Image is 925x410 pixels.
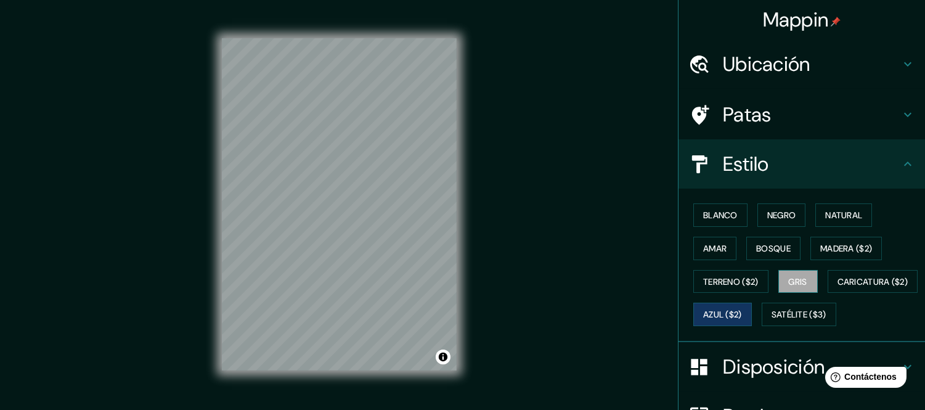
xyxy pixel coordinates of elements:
[678,90,925,139] div: Patas
[703,310,742,321] font: Azul ($2)
[828,270,918,293] button: Caricatura ($2)
[703,243,727,254] font: Amar
[815,203,872,227] button: Natural
[222,38,457,371] canvas: Mapa
[746,237,801,260] button: Bosque
[678,39,925,89] div: Ubicación
[756,243,791,254] font: Bosque
[693,237,736,260] button: Amar
[678,139,925,189] div: Estilo
[825,210,862,221] font: Natural
[757,203,806,227] button: Negro
[723,51,810,77] font: Ubicación
[436,350,450,364] button: Activar o desactivar atribución
[723,102,772,128] font: Patas
[723,151,769,177] font: Estilo
[723,354,825,380] font: Disposición
[831,17,841,27] img: pin-icon.png
[820,243,872,254] font: Madera ($2)
[762,303,836,326] button: Satélite ($3)
[693,270,768,293] button: Terreno ($2)
[772,310,826,321] font: Satélite ($3)
[815,362,911,396] iframe: Lanzador de widgets de ayuda
[703,210,738,221] font: Blanco
[763,7,829,33] font: Mappin
[703,276,759,287] font: Terreno ($2)
[693,303,752,326] button: Azul ($2)
[778,270,818,293] button: Gris
[678,342,925,392] div: Disposición
[767,210,796,221] font: Negro
[837,276,908,287] font: Caricatura ($2)
[789,276,807,287] font: Gris
[693,203,748,227] button: Blanco
[810,237,882,260] button: Madera ($2)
